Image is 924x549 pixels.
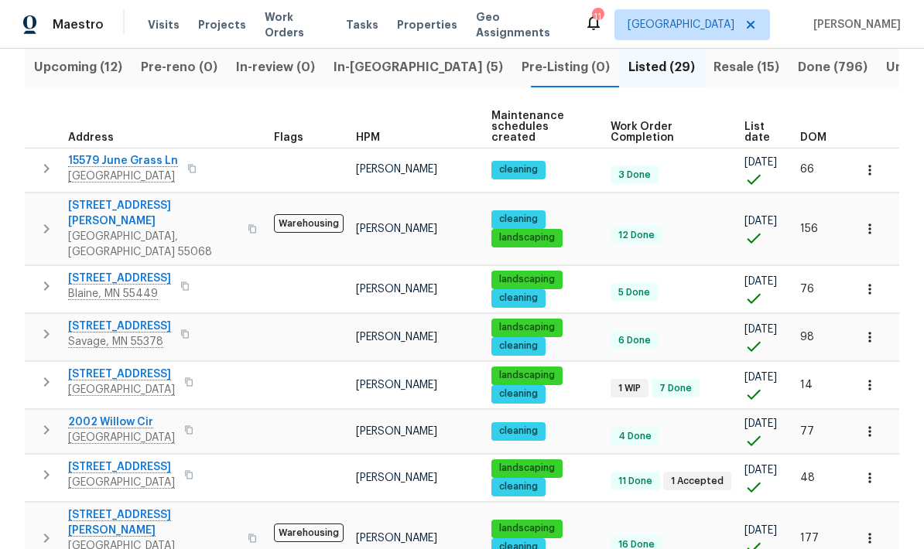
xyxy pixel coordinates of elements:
span: In-[GEOGRAPHIC_DATA] (5) [334,56,503,78]
span: In-review (0) [236,56,315,78]
span: [PERSON_NAME] [807,17,901,32]
span: Done (796) [798,56,868,78]
span: 98 [800,332,814,343]
div: 11 [592,9,603,25]
span: 3 Done [612,169,657,182]
span: landscaping [493,231,561,244]
span: 1 Accepted [665,475,730,488]
span: 4 Done [612,430,658,443]
span: 1 WIP [612,382,647,395]
span: DOM [800,132,826,143]
span: Flags [274,132,303,143]
span: 77 [800,426,814,437]
span: Maestro [53,17,104,32]
span: [PERSON_NAME] [356,164,437,175]
span: Resale (15) [714,56,779,78]
span: cleaning [493,339,544,353]
span: Upcoming (12) [34,56,122,78]
span: [PERSON_NAME] [356,223,437,234]
span: [GEOGRAPHIC_DATA], [GEOGRAPHIC_DATA] 55068 [68,229,238,260]
span: Geo Assignments [476,9,566,40]
span: [STREET_ADDRESS][PERSON_NAME] [68,198,238,229]
span: Pre-Listing (0) [522,56,610,78]
span: Listed (29) [628,56,695,78]
span: [DATE] [744,216,777,227]
span: [DATE] [744,157,777,168]
span: 6 Done [612,334,657,347]
span: Pre-reno (0) [141,56,217,78]
span: 66 [800,164,814,175]
span: Warehousing [274,523,344,542]
span: 76 [800,284,814,295]
span: Projects [198,17,246,32]
span: [DATE] [744,465,777,476]
span: landscaping [493,321,561,334]
span: 12 Done [612,229,661,242]
span: [DATE] [744,372,777,383]
span: Warehousing [274,214,344,233]
span: Work Orders [265,9,327,40]
span: cleaning [493,387,544,401]
span: [DATE] [744,276,777,287]
span: Properties [397,17,457,32]
span: 5 Done [612,286,656,299]
span: Work Order Completion [611,121,718,143]
span: HPM [356,132,380,143]
span: [PERSON_NAME] [356,426,437,437]
span: [PERSON_NAME] [356,332,437,343]
span: cleaning [493,480,544,493]
span: cleaning [493,213,544,226]
span: [PERSON_NAME] [356,533,437,544]
span: [PERSON_NAME] [356,472,437,483]
span: Address [68,132,114,143]
span: [PERSON_NAME] [356,380,437,390]
span: 48 [800,472,815,483]
span: 177 [800,533,819,544]
span: landscaping [493,369,561,382]
span: landscaping [493,273,561,286]
span: [PERSON_NAME] [356,284,437,295]
span: 156 [800,223,818,234]
span: [DATE] [744,525,777,536]
span: 11 Done [612,475,659,488]
span: Maintenance schedules created [491,111,583,143]
span: Visits [148,17,180,32]
span: 7 Done [653,382,698,395]
span: cleaning [493,163,544,176]
span: cleaning [493,425,544,438]
span: Tasks [346,19,378,30]
span: [GEOGRAPHIC_DATA] [628,17,734,32]
span: 14 [800,380,813,390]
span: landscaping [493,462,561,475]
span: cleaning [493,292,544,305]
span: [DATE] [744,418,777,429]
span: List date [744,121,774,143]
span: landscaping [493,522,561,535]
span: [DATE] [744,324,777,335]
